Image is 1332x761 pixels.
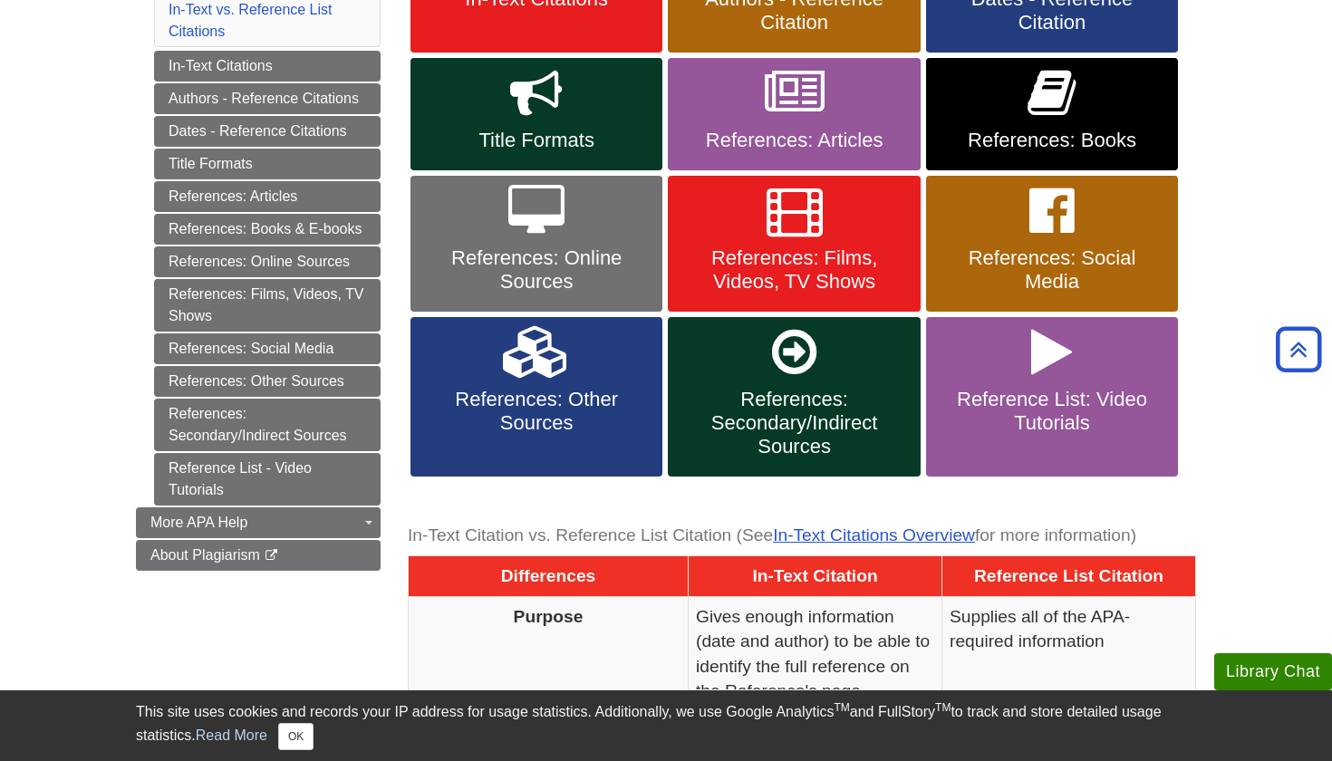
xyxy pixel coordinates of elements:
[410,58,662,170] a: Title Formats
[942,596,1196,711] td: Supplies all of the APA-required information
[154,214,381,245] a: References: Books & E-books
[926,317,1178,477] a: Reference List: Video Tutorials
[154,453,381,506] a: Reference List - Video Tutorials
[926,58,1178,170] a: References: Books
[668,317,920,477] a: References: Secondary/Indirect Sources
[681,129,906,152] span: References: Articles
[136,540,381,571] a: About Plagiarism
[264,550,279,562] i: This link opens in a new window
[940,246,1164,294] span: References: Social Media
[154,399,381,451] a: References: Secondary/Indirect Sources
[154,83,381,114] a: Authors - Reference Citations
[154,149,381,179] a: Title Formats
[424,388,649,435] span: References: Other Sources
[424,129,649,152] span: Title Formats
[196,727,267,743] a: Read More
[424,246,649,294] span: References: Online Sources
[136,507,381,538] a: More APA Help
[940,388,1164,435] span: Reference List: Video Tutorials
[154,181,381,212] a: References: Articles
[834,701,849,714] sup: TM
[154,116,381,147] a: Dates - Reference Citations
[150,515,247,530] span: More APA Help
[410,176,662,312] a: References: Online Sources
[668,58,920,170] a: References: Articles
[752,566,877,585] span: In-Text Citation
[940,129,1164,152] span: References: Books
[150,547,260,563] span: About Plagiarism
[154,279,381,332] a: References: Films, Videos, TV Shows
[136,701,1196,750] div: This site uses cookies and records your IP address for usage statistics. Additionally, we use Goo...
[278,723,314,750] button: Close
[169,2,333,39] a: In-Text vs. Reference List Citations
[154,51,381,82] a: In-Text Citations
[773,525,975,544] a: In-Text Citations Overview
[410,317,662,477] a: References: Other Sources
[926,176,1178,312] a: References: Social Media
[681,246,906,294] span: References: Films, Videos, TV Shows
[668,176,920,312] a: References: Films, Videos, TV Shows
[416,604,680,629] p: Purpose
[1214,653,1332,690] button: Library Chat
[935,701,951,714] sup: TM
[689,596,942,711] td: Gives enough information (date and author) to be able to identify the full reference on the Refer...
[154,246,381,277] a: References: Online Sources
[154,366,381,397] a: References: Other Sources
[974,566,1163,585] span: Reference List Citation
[408,515,1196,556] caption: In-Text Citation vs. Reference List Citation (See for more information)
[501,566,596,585] span: Differences
[681,388,906,458] span: References: Secondary/Indirect Sources
[1269,337,1327,361] a: Back to Top
[154,333,381,364] a: References: Social Media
